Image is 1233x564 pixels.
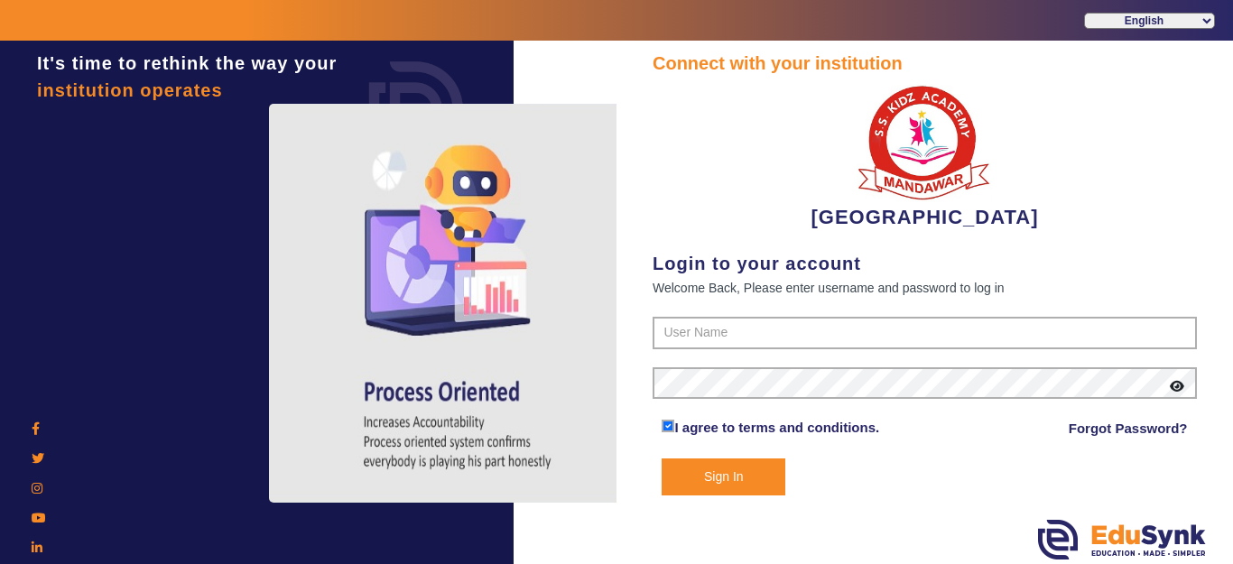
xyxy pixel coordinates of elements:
span: It's time to rethink the way your [37,53,337,73]
div: Welcome Back, Please enter username and password to log in [653,277,1197,299]
img: edusynk.png [1038,520,1206,559]
input: User Name [653,317,1197,349]
div: Connect with your institution [653,50,1197,77]
a: Forgot Password? [1069,418,1188,439]
div: Login to your account [653,250,1197,277]
span: institution operates [37,80,223,100]
button: Sign In [662,458,785,495]
a: I agree to terms and conditions. [674,420,879,435]
img: b9104f0a-387a-4379-b368-ffa933cda262 [857,77,992,202]
img: login4.png [269,104,648,503]
img: login.png [348,41,484,176]
div: [GEOGRAPHIC_DATA] [653,77,1197,232]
